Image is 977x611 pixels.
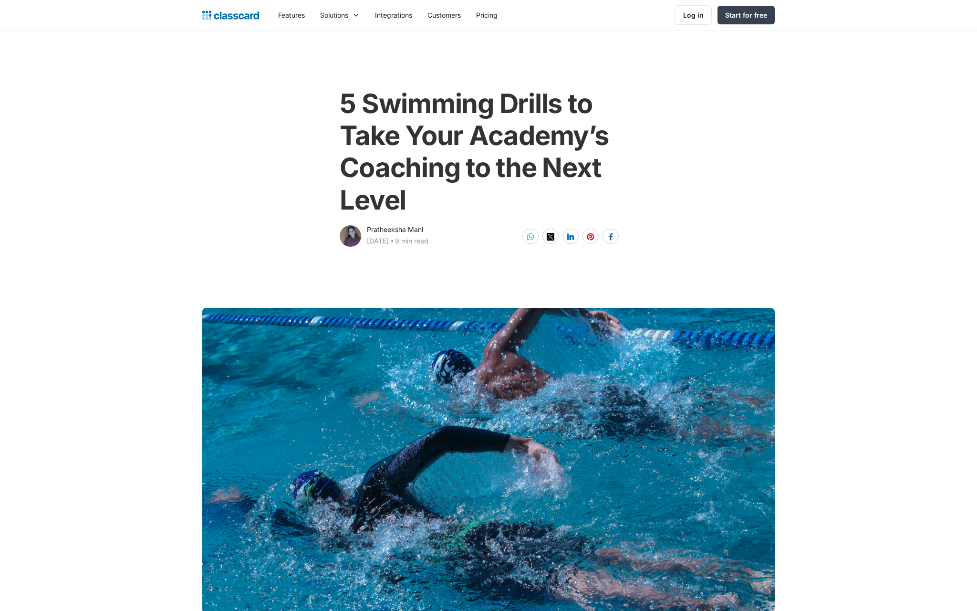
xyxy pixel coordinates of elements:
a: Log in [675,5,712,25]
img: whatsapp-white sharing button [527,233,534,241]
a: home [202,9,259,22]
img: pinterest-white sharing button [587,233,594,241]
div: Start for free [725,10,767,20]
img: facebook-white sharing button [607,233,614,241]
a: Pricing [468,4,505,26]
div: Solutions [312,4,367,26]
h1: 5 Swimming Drills to Take Your Academy’s Coaching to the Next Level [340,88,637,216]
div: Log in [683,10,704,20]
div: Pratheeksha Mani [367,224,423,235]
div: [DATE] [367,235,389,247]
a: Features [270,4,312,26]
div: Solutions [320,10,348,20]
img: linkedin-white sharing button [567,233,574,241]
img: twitter-white sharing button [547,233,554,241]
div: ‧ [389,235,395,249]
a: Start for free [717,6,775,24]
a: Customers [420,4,468,26]
a: Integrations [367,4,420,26]
div: 9 min read [395,235,428,247]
